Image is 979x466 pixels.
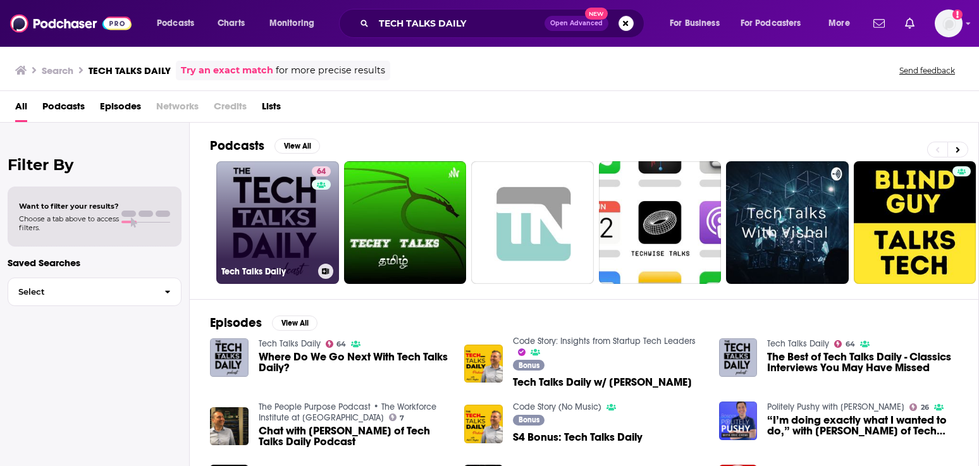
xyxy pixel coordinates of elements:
[19,214,119,232] span: Choose a tab above to access filters.
[400,415,404,421] span: 7
[464,405,503,443] img: S4 Bonus: Tech Talks Daily
[218,15,245,32] span: Charts
[19,202,119,211] span: Want to filter your results?
[214,96,247,122] span: Credits
[157,15,194,32] span: Podcasts
[935,9,963,37] button: Show profile menu
[259,352,450,373] a: Where Do We Go Next With Tech Talks Daily?
[732,13,820,34] button: open menu
[336,341,346,347] span: 64
[550,20,603,27] span: Open Advanced
[259,426,450,447] a: Chat with Neil C. Hughes of Tech Talks Daily Podcast
[272,316,317,331] button: View All
[262,96,281,122] a: Lists
[513,432,643,443] a: S4 Bonus: Tech Talks Daily
[767,338,829,349] a: Tech Talks Daily
[513,377,692,388] span: Tech Talks Daily w/ [PERSON_NAME]
[210,315,262,331] h2: Episodes
[828,15,850,32] span: More
[100,96,141,122] a: Episodes
[585,8,608,20] span: New
[42,96,85,122] a: Podcasts
[661,13,736,34] button: open menu
[209,13,252,34] a: Charts
[767,402,904,412] a: Politely Pushy with Eric Chemi
[42,64,73,77] h3: Search
[210,338,249,377] img: Where Do We Go Next With Tech Talks Daily?
[274,138,320,154] button: View All
[351,9,656,38] div: Search podcasts, credits, & more...
[670,15,720,32] span: For Business
[513,336,696,346] a: Code Story: Insights from Startup Tech Leaders
[8,288,154,296] span: Select
[719,402,758,440] img: “I’m doing exactly what I wanted to do,” with Neil C. Hughes of Tech Talks Daily
[8,257,182,269] p: Saved Searches
[326,340,347,348] a: 64
[519,416,539,424] span: Bonus
[374,13,545,34] input: Search podcasts, credits, & more...
[513,402,601,412] a: Code Story (No Music)
[820,13,866,34] button: open menu
[181,63,273,78] a: Try an exact match
[846,341,855,347] span: 64
[935,9,963,37] img: User Profile
[15,96,27,122] a: All
[210,407,249,446] img: Chat with Neil C. Hughes of Tech Talks Daily Podcast
[8,156,182,174] h2: Filter By
[741,15,801,32] span: For Podcasters
[210,138,264,154] h2: Podcasts
[148,13,211,34] button: open menu
[269,15,314,32] span: Monitoring
[210,138,320,154] a: PodcastsView All
[259,338,321,349] a: Tech Talks Daily
[210,315,317,331] a: EpisodesView All
[89,64,171,77] h3: TECH TALKS DAILY
[259,402,436,423] a: The People Purpose Podcast • The Workforce Institute at UKG
[156,96,199,122] span: Networks
[834,340,855,348] a: 64
[261,13,331,34] button: open menu
[921,405,929,410] span: 26
[312,166,331,176] a: 64
[389,414,405,421] a: 7
[464,345,503,383] img: Tech Talks Daily w/ Noah Labhart
[719,338,758,377] img: The Best of Tech Talks Daily - Classics Interviews You May Have Missed
[545,16,608,31] button: Open AdvancedNew
[767,415,958,436] span: “I’m doing exactly what I wanted to do,” with [PERSON_NAME] of Tech Talks Daily
[513,377,692,388] a: Tech Talks Daily w/ Noah Labhart
[952,9,963,20] svg: Add a profile image
[8,278,182,306] button: Select
[221,266,313,277] h3: Tech Talks Daily
[868,13,890,34] a: Show notifications dropdown
[519,362,539,369] span: Bonus
[896,65,959,76] button: Send feedback
[259,426,450,447] span: Chat with [PERSON_NAME] of Tech Talks Daily Podcast
[767,352,958,373] a: The Best of Tech Talks Daily - Classics Interviews You May Have Missed
[10,11,132,35] img: Podchaser - Follow, Share and Rate Podcasts
[767,415,958,436] a: “I’m doing exactly what I wanted to do,” with Neil C. Hughes of Tech Talks Daily
[317,166,326,178] span: 64
[216,161,339,284] a: 64Tech Talks Daily
[900,13,920,34] a: Show notifications dropdown
[935,9,963,37] span: Logged in as systemsteam
[909,403,929,411] a: 26
[276,63,385,78] span: for more precise results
